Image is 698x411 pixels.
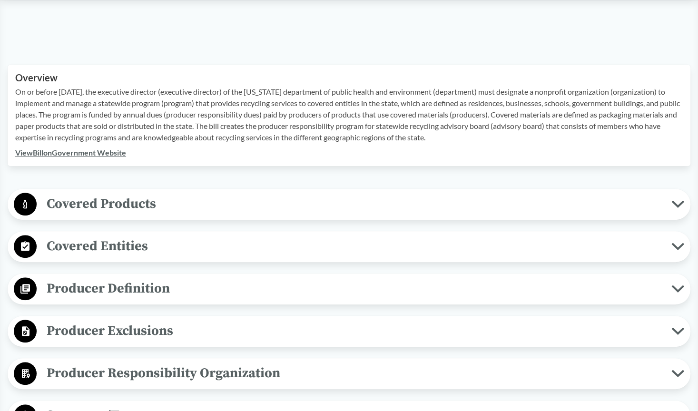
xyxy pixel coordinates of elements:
[11,277,687,301] button: Producer Definition
[37,362,671,384] span: Producer Responsibility Organization
[15,72,683,83] h2: Overview
[37,278,671,299] span: Producer Definition
[11,235,687,259] button: Covered Entities
[15,148,126,157] a: ViewBillonGovernment Website
[11,362,687,386] button: Producer Responsibility Organization
[37,193,671,215] span: Covered Products
[37,320,671,342] span: Producer Exclusions
[37,235,671,257] span: Covered Entities
[11,319,687,343] button: Producer Exclusions
[11,192,687,216] button: Covered Products
[15,86,683,143] p: On or before [DATE], the executive director (executive director) of the [US_STATE] department of ...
